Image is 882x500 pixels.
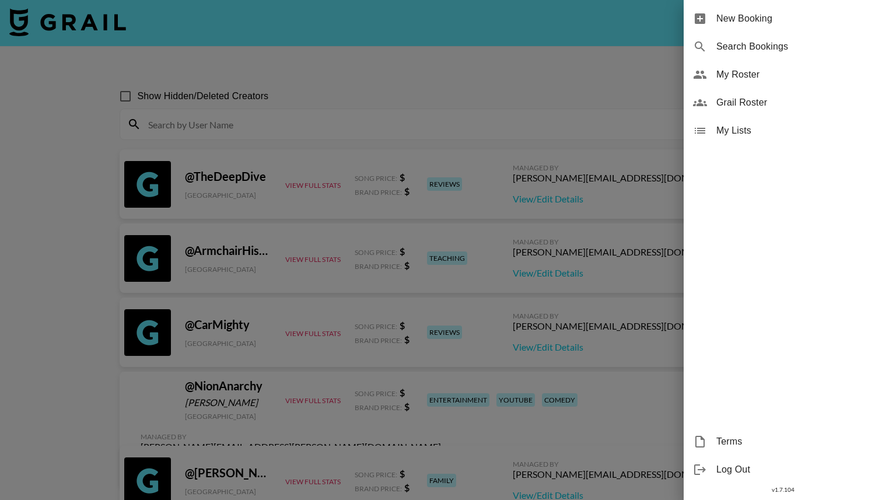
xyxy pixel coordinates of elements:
[684,5,882,33] div: New Booking
[716,68,873,82] span: My Roster
[684,89,882,117] div: Grail Roster
[684,428,882,456] div: Terms
[716,96,873,110] span: Grail Roster
[716,12,873,26] span: New Booking
[684,456,882,484] div: Log Out
[684,61,882,89] div: My Roster
[716,40,873,54] span: Search Bookings
[716,463,873,477] span: Log Out
[684,484,882,496] div: v 1.7.104
[716,435,873,449] span: Terms
[716,124,873,138] span: My Lists
[684,33,882,61] div: Search Bookings
[684,117,882,145] div: My Lists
